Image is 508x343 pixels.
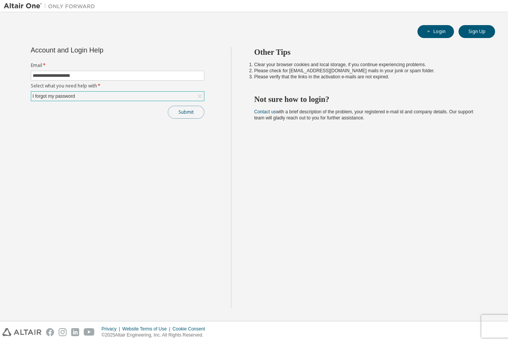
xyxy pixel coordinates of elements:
button: Sign Up [459,25,495,38]
div: I forgot my password [31,92,204,101]
img: linkedin.svg [71,328,79,336]
li: Please check for [EMAIL_ADDRESS][DOMAIN_NAME] mails in your junk or spam folder. [254,68,481,74]
li: Clear your browser cookies and local storage, if you continue experiencing problems. [254,62,481,68]
div: Website Terms of Use [122,326,172,332]
a: Contact us [254,109,276,114]
img: facebook.svg [46,328,54,336]
h2: Not sure how to login? [254,94,481,104]
span: with a brief description of the problem, your registered e-mail id and company details. Our suppo... [254,109,473,121]
img: Altair One [4,2,99,10]
div: I forgot my password [32,92,76,100]
h2: Other Tips [254,47,481,57]
button: Login [417,25,454,38]
li: Please verify that the links in the activation e-mails are not expired. [254,74,481,80]
button: Submit [168,106,204,119]
img: youtube.svg [84,328,95,336]
div: Privacy [102,326,122,332]
img: instagram.svg [59,328,67,336]
label: Email [31,62,204,68]
div: Account and Login Help [31,47,170,53]
p: © 2025 Altair Engineering, Inc. All Rights Reserved. [102,332,210,338]
img: altair_logo.svg [2,328,41,336]
div: Cookie Consent [172,326,209,332]
label: Select what you need help with [31,83,204,89]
